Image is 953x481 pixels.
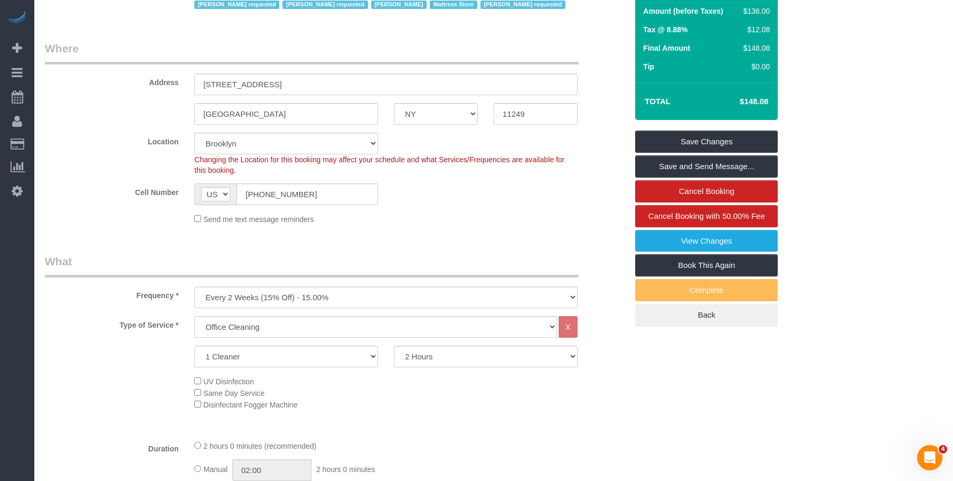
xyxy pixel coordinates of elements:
strong: Total [645,97,671,106]
label: Frequency * [37,286,186,301]
a: Save Changes [635,131,778,153]
span: 4 [939,445,947,454]
a: View Changes [635,230,778,252]
a: Book This Again [635,254,778,276]
iframe: Intercom live chat [917,445,942,470]
a: Cancel Booking with 50.00% Fee [635,205,778,227]
span: Mattress Store [430,1,477,9]
span: UV Disinfection [203,377,254,386]
span: Cancel Booking with 50.00% Fee [648,211,765,220]
div: $148.08 [739,43,770,53]
a: Cancel Booking [635,180,778,202]
a: Save and Send Message... [635,155,778,178]
span: [PERSON_NAME] requested [480,1,565,9]
div: $136.00 [739,6,770,16]
div: $12.08 [739,24,770,35]
label: Tip [643,61,654,72]
label: Amount (before Taxes) [643,6,723,16]
h4: $148.08 [708,97,768,106]
span: Disinfectant Fogger Machine [203,401,297,409]
span: 2 hours 0 minutes [316,465,375,474]
label: Final Amount [643,43,690,53]
span: Send me text message reminders [203,215,314,224]
span: Changing the Location for this booking may affect your schedule and what Services/Frequencies are... [194,155,564,174]
img: Automaid Logo [6,11,27,25]
a: Back [635,304,778,326]
input: City [194,103,378,125]
span: [PERSON_NAME] requested [194,1,279,9]
label: Address [37,73,186,88]
input: Cell Number [237,183,378,205]
input: Zip Code [494,103,578,125]
label: Location [37,133,186,147]
label: Duration [37,440,186,454]
span: Manual [203,465,228,474]
label: Cell Number [37,183,186,198]
label: Type of Service * [37,316,186,330]
span: Same Day Service [203,389,265,397]
label: Tax @ 8.88% [643,24,687,35]
legend: Where [45,41,579,64]
span: [PERSON_NAME] [371,1,427,9]
span: 2 hours 0 minutes (recommended) [203,442,316,450]
span: [PERSON_NAME] requested [282,1,367,9]
div: $0.00 [739,61,770,72]
legend: What [45,254,579,277]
